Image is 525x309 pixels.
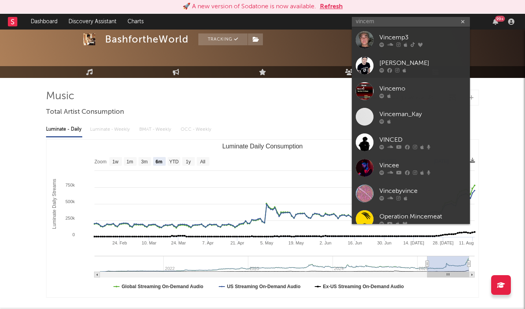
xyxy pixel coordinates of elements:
a: Vincemp3 [352,27,470,53]
div: 🚀 A new version of Sodatone is now available. [183,2,316,11]
button: Refresh [320,2,343,11]
div: Luminate - Daily [46,123,82,136]
div: [PERSON_NAME] [379,58,466,68]
text: YTD [169,159,179,165]
a: Vincebyvince [352,181,470,206]
text: 5. May [260,241,274,245]
text: 16. Jun [348,241,362,245]
div: Vincebyvince [379,186,466,196]
text: 28. [DATE] [433,241,453,245]
div: Vincee [379,161,466,170]
text: 24. Mar [171,241,186,245]
span: Total Artist Consumption [46,107,124,117]
text: 250k [65,216,75,220]
text: Zoom [94,159,107,165]
text: All [200,159,205,165]
a: VINCED [352,130,470,155]
text: Ex-US Streaming On-Demand Audio [323,284,404,289]
div: BashfortheWorld [105,33,189,45]
a: [PERSON_NAME] [352,53,470,78]
a: Charts [122,14,149,30]
a: Vinceman_Kay [352,104,470,130]
text: 1w [113,159,119,165]
a: Discovery Assistant [63,14,122,30]
text: 0 [72,232,75,237]
text: Luminate Daily Consumption [222,143,303,150]
a: Vincee [352,155,470,181]
text: 6m [155,159,162,165]
div: VINCED [379,135,466,144]
text: 21. Apr [230,241,244,245]
text: 14. [DATE] [403,241,424,245]
text: 30. Jun [377,241,391,245]
button: 99+ [493,19,498,25]
text: 7. Apr [202,241,214,245]
text: 3m [141,159,148,165]
text: 11. Aug [459,241,473,245]
input: Search for artists [352,17,470,27]
text: 1m [127,159,133,165]
div: Vinceman_Kay [379,109,466,119]
text: 24. Feb [112,241,127,245]
text: US Streaming On-Demand Audio [227,284,301,289]
text: Global Streaming On-Demand Audio [122,284,203,289]
a: Operation Mincemeat [352,206,470,232]
a: Dashboard [25,14,63,30]
text: 750k [65,183,75,187]
div: Operation Mincemeat [379,212,466,221]
text: Luminate Daily Streams [52,179,57,229]
text: 2. Jun [320,241,331,245]
text: 19. May [288,241,304,245]
a: Vincemo [352,78,470,104]
div: Vincemp3 [379,33,466,42]
text: 1y [186,159,191,165]
text: 10. Mar [142,241,157,245]
div: 99 + [495,16,505,22]
button: Tracking [198,33,248,45]
text: 500k [65,199,75,204]
svg: Luminate Daily Consumption [46,140,479,297]
div: Vincemo [379,84,466,93]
